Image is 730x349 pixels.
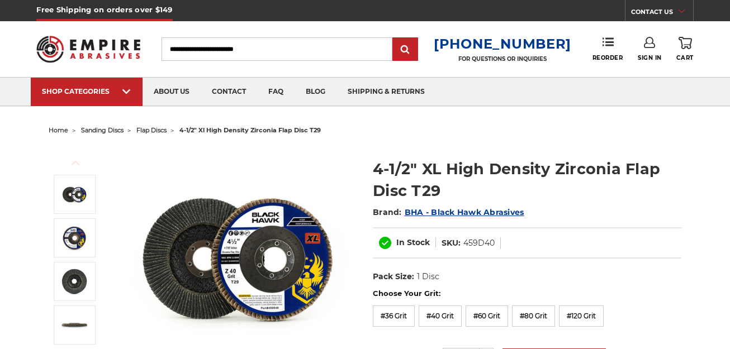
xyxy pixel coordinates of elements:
[373,288,681,299] label: Choose Your Grit:
[179,126,321,134] span: 4-1/2" xl high density zirconia flap disc t29
[257,78,295,106] a: faq
[638,54,662,61] span: Sign In
[136,126,167,134] a: flap discs
[60,224,88,252] img: 4-1/2" XL High Density Zirconia Flap Disc T29
[394,39,416,61] input: Submit
[373,207,402,217] span: Brand:
[36,29,140,70] img: Empire Abrasives
[373,158,681,202] h1: 4-1/2" XL High Density Zirconia Flap Disc T29
[60,267,88,295] img: 4-1/2" XL High Density Zirconia Flap Disc T29
[434,36,571,52] a: [PHONE_NUMBER]
[373,271,414,283] dt: Pack Size:
[336,78,436,106] a: shipping & returns
[396,237,430,247] span: In Stock
[62,151,89,175] button: Previous
[405,207,524,217] a: BHA - Black Hawk Abrasives
[676,54,693,61] span: Cart
[417,271,439,283] dd: 1 Disc
[676,37,693,61] a: Cart
[463,237,495,249] dd: 459D40
[49,126,68,134] a: home
[60,180,88,208] img: 4-1/2" XL High Density Zirconia Flap Disc T29
[631,6,693,21] a: CONTACT US
[42,87,131,95] div: SHOP CATEGORIES
[592,37,623,61] a: Reorder
[434,55,571,63] p: FOR QUESTIONS OR INQUIRIES
[442,237,461,249] dt: SKU:
[201,78,257,106] a: contact
[81,126,124,134] a: sanding discs
[592,54,623,61] span: Reorder
[143,78,201,106] a: about us
[295,78,336,106] a: blog
[60,311,88,339] img: 4-1/2" XL High Density Zirconia Flap Disc T29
